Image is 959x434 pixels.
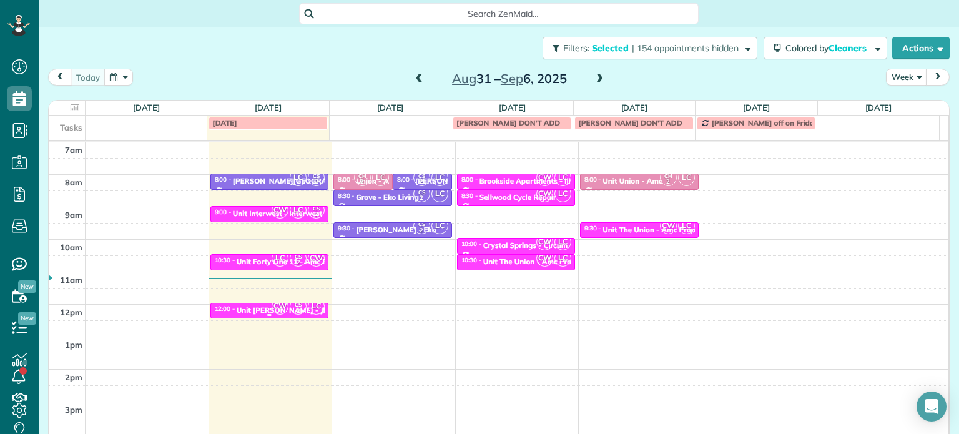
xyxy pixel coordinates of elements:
[865,102,892,112] a: [DATE]
[356,193,419,202] div: Grove - Eko Living
[886,69,927,86] button: Week
[290,169,307,186] span: LC
[18,312,36,325] span: New
[554,169,571,186] span: LC
[602,225,709,234] div: Unit The Union - Amc Property
[554,250,571,267] span: LC
[536,234,553,250] span: CW
[479,177,586,185] div: Brookside Apartments - illume
[272,202,288,219] span: CW
[483,241,568,250] div: Crystal Springs - Circum
[483,257,590,266] div: Unit The Union - Amc Property
[290,257,306,269] small: 2
[308,250,325,267] span: CW
[48,69,72,86] button: prev
[661,176,676,188] small: 2
[18,280,36,293] span: New
[414,225,430,237] small: 2
[290,305,306,317] small: 2
[431,185,448,202] span: LC
[377,102,404,112] a: [DATE]
[926,69,950,86] button: next
[237,257,401,266] div: Unit Forty One 11 - Amc Property Management
[60,307,82,317] span: 12pm
[212,118,237,127] span: [DATE]
[536,37,757,59] a: Filters: Selected | 154 appointments hidden
[431,72,588,86] h2: 31 – 6, 2025
[65,340,82,350] span: 1pm
[452,71,476,86] span: Aug
[65,177,82,187] span: 8am
[372,169,389,186] span: LC
[554,185,571,202] span: LC
[290,202,307,219] span: LC
[743,102,770,112] a: [DATE]
[660,217,677,234] span: CW
[272,250,288,267] span: LC
[65,210,82,220] span: 9am
[554,234,571,250] span: LC
[456,118,560,127] span: [PERSON_NAME] DON'T ADD
[133,102,160,112] a: [DATE]
[65,145,82,155] span: 7am
[65,372,82,382] span: 2pm
[356,225,436,234] div: [PERSON_NAME] - Eko
[764,37,887,59] button: Colored byCleaners
[60,242,82,252] span: 10am
[578,118,682,127] span: [PERSON_NAME] DON'T ADD
[272,298,288,315] span: CW
[308,298,325,315] span: LC
[414,192,430,204] small: 2
[499,102,526,112] a: [DATE]
[237,306,329,315] div: Unit [PERSON_NAME] - Jle
[602,177,662,185] div: Unit Union - Amc
[355,176,370,188] small: 2
[678,217,695,234] span: LC
[563,42,589,54] span: Filters:
[621,102,648,112] a: [DATE]
[479,193,556,202] div: Sellwood Cycle Repair
[255,102,282,112] a: [DATE]
[308,209,324,220] small: 2
[233,209,360,218] div: Unit Interwest - Interwest Properties
[632,42,739,54] span: | 154 appointments hidden
[536,250,553,267] span: CW
[501,71,523,86] span: Sep
[71,69,106,86] button: today
[60,275,82,285] span: 11am
[431,169,448,186] span: LC
[892,37,950,59] button: Actions
[829,42,868,54] span: Cleaners
[917,392,947,422] div: Open Intercom Messenger
[536,185,553,202] span: CW
[785,42,871,54] span: Colored by
[431,217,448,234] span: LC
[592,42,629,54] span: Selected
[712,118,822,127] span: [PERSON_NAME] off on Fridays
[543,37,757,59] button: Filters: Selected | 154 appointments hidden
[678,169,695,186] span: LC
[65,405,82,415] span: 3pm
[536,169,553,186] span: CW
[233,177,393,185] div: [PERSON_NAME][GEOGRAPHIC_DATA] - TMG
[414,176,430,188] small: 2
[308,176,324,188] small: 2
